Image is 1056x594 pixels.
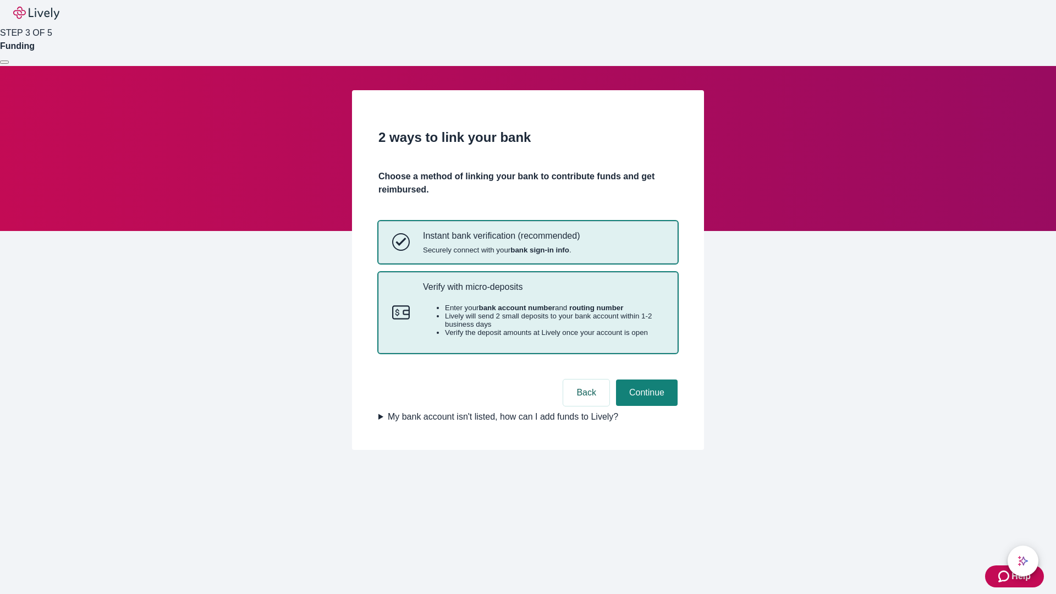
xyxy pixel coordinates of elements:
[563,380,609,406] button: Back
[445,304,664,312] li: Enter your and
[1018,555,1028,566] svg: Lively AI Assistant
[1011,570,1031,583] span: Help
[392,304,410,321] svg: Micro-deposits
[378,128,678,147] h2: 2 ways to link your bank
[479,304,555,312] strong: bank account number
[423,230,580,241] p: Instant bank verification (recommended)
[569,304,623,312] strong: routing number
[392,233,410,251] svg: Instant bank verification
[423,282,664,292] p: Verify with micro-deposits
[445,328,664,337] li: Verify the deposit amounts at Lively once your account is open
[1008,546,1038,576] button: chat
[379,273,677,353] button: Micro-depositsVerify with micro-depositsEnter yourbank account numberand routing numberLively wil...
[379,222,677,262] button: Instant bank verificationInstant bank verification (recommended)Securely connect with yourbank si...
[985,565,1044,587] button: Zendesk support iconHelp
[998,570,1011,583] svg: Zendesk support icon
[423,246,580,254] span: Securely connect with your .
[378,170,678,196] h4: Choose a method of linking your bank to contribute funds and get reimbursed.
[510,246,569,254] strong: bank sign-in info
[378,410,678,424] summary: My bank account isn't listed, how can I add funds to Lively?
[445,312,664,328] li: Lively will send 2 small deposits to your bank account within 1-2 business days
[13,7,59,20] img: Lively
[616,380,678,406] button: Continue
